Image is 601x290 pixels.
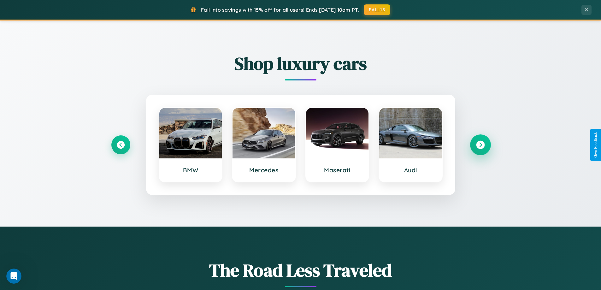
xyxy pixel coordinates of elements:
[166,166,216,174] h3: BMW
[111,51,490,76] h2: Shop luxury cars
[239,166,289,174] h3: Mercedes
[6,269,21,284] iframe: Intercom live chat
[312,166,362,174] h3: Maserati
[364,4,390,15] button: FALL15
[386,166,436,174] h3: Audi
[201,7,359,13] span: Fall into savings with 15% off for all users! Ends [DATE] 10am PT.
[111,258,490,282] h1: The Road Less Traveled
[593,132,598,158] div: Give Feedback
